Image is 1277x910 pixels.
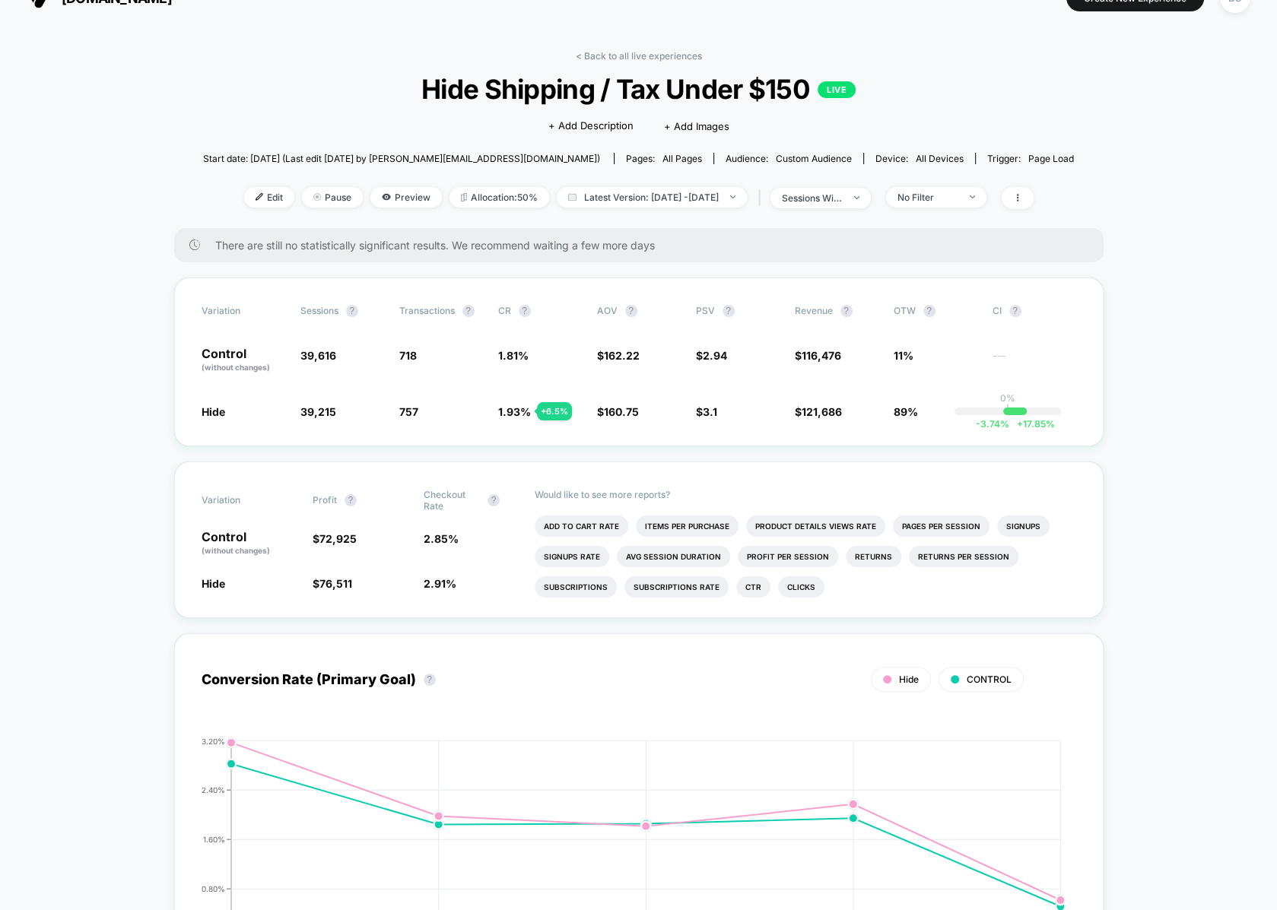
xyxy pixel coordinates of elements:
span: Variation [202,305,285,317]
span: 718 [399,349,417,362]
button: ? [723,305,735,317]
li: Product Details Views Rate [746,515,885,537]
span: Preview [370,187,442,208]
span: $ [696,349,727,362]
li: Add To Cart Rate [535,515,628,537]
span: Revenue [795,305,833,316]
span: CR [498,305,511,316]
span: -3.74 % [976,418,1009,430]
p: LIVE [818,81,856,98]
span: Profit [313,494,337,506]
img: end [730,195,735,198]
span: $ [696,405,717,418]
button: ? [424,674,436,686]
span: $ [597,405,639,418]
tspan: 2.40% [202,785,225,794]
span: 39,616 [300,349,336,362]
div: Pages: [626,153,702,164]
span: Page Load [1028,153,1074,164]
span: 76,511 [319,577,352,590]
span: CONTROL [967,674,1012,685]
div: Audience: [726,153,852,164]
img: end [970,195,975,198]
span: There are still no statistically significant results. We recommend waiting a few more days [215,239,1073,252]
img: rebalance [461,193,467,201]
div: + 6.5 % [537,402,572,420]
span: PSV [696,305,715,316]
span: Edit [244,187,294,208]
li: Returns Per Session [909,546,1018,567]
li: Signups Rate [535,546,609,567]
span: 160.75 [604,405,639,418]
span: Device: [863,153,975,164]
span: $ [795,405,842,418]
span: Pause [302,187,363,208]
span: 121,686 [802,405,842,418]
div: Trigger: [987,153,1074,164]
span: --- [993,351,1076,373]
span: $ [313,532,357,545]
tspan: 0.80% [202,883,225,893]
img: edit [256,193,263,201]
span: 757 [399,405,418,418]
span: Hide Shipping / Tax Under $150 [246,73,1030,105]
li: Items Per Purchase [636,515,739,537]
li: Ctr [736,576,770,598]
span: $ [313,577,352,590]
span: 72,925 [319,532,357,545]
span: 2.91 % [424,577,456,590]
span: 3.1 [703,405,717,418]
li: Clicks [778,576,824,598]
span: 89% [894,405,918,418]
span: 162.22 [604,349,640,362]
img: end [854,196,859,199]
span: (without changes) [202,363,270,372]
span: CI [993,305,1076,317]
a: < Back to all live experiences [576,50,702,62]
button: ? [923,305,936,317]
span: | [754,187,770,209]
span: 17.85 % [1009,418,1055,430]
div: sessions with impression [782,192,843,204]
li: Subscriptions [535,576,617,598]
span: 39,215 [300,405,336,418]
span: + Add Description [548,119,634,134]
button: ? [346,305,358,317]
li: Signups [997,515,1050,537]
li: Avg Session Duration [617,546,730,567]
span: Sessions [300,305,338,316]
span: Hide [899,674,919,685]
span: 2.85 % [424,532,459,545]
li: Profit Per Session [738,546,838,567]
li: Returns [846,546,901,567]
span: 11% [894,349,913,362]
span: OTW [894,305,977,317]
span: all devices [916,153,964,164]
button: ? [1009,305,1021,317]
span: Checkout Rate [424,489,480,512]
img: calendar [568,193,577,201]
tspan: 3.20% [202,736,225,745]
span: 2.94 [703,349,727,362]
button: ? [488,494,500,506]
span: Variation [202,489,285,512]
span: (without changes) [202,546,270,555]
p: | [1006,404,1009,415]
li: Pages Per Session [893,515,990,537]
p: Control [202,531,297,556]
span: Hide [202,405,225,418]
p: Would like to see more reports? [535,489,1075,500]
span: AOV [597,305,618,316]
span: $ [597,349,640,362]
button: ? [519,305,531,317]
button: ? [345,494,357,506]
p: 0% [1000,392,1015,404]
span: + Add Images [664,120,729,132]
span: Allocation: 50% [449,187,549,208]
span: Transactions [399,305,455,316]
span: 116,476 [802,349,841,362]
span: 1.93 % [498,405,531,418]
li: Subscriptions Rate [624,576,729,598]
div: No Filter [897,192,958,203]
span: Latest Version: [DATE] - [DATE] [557,187,747,208]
